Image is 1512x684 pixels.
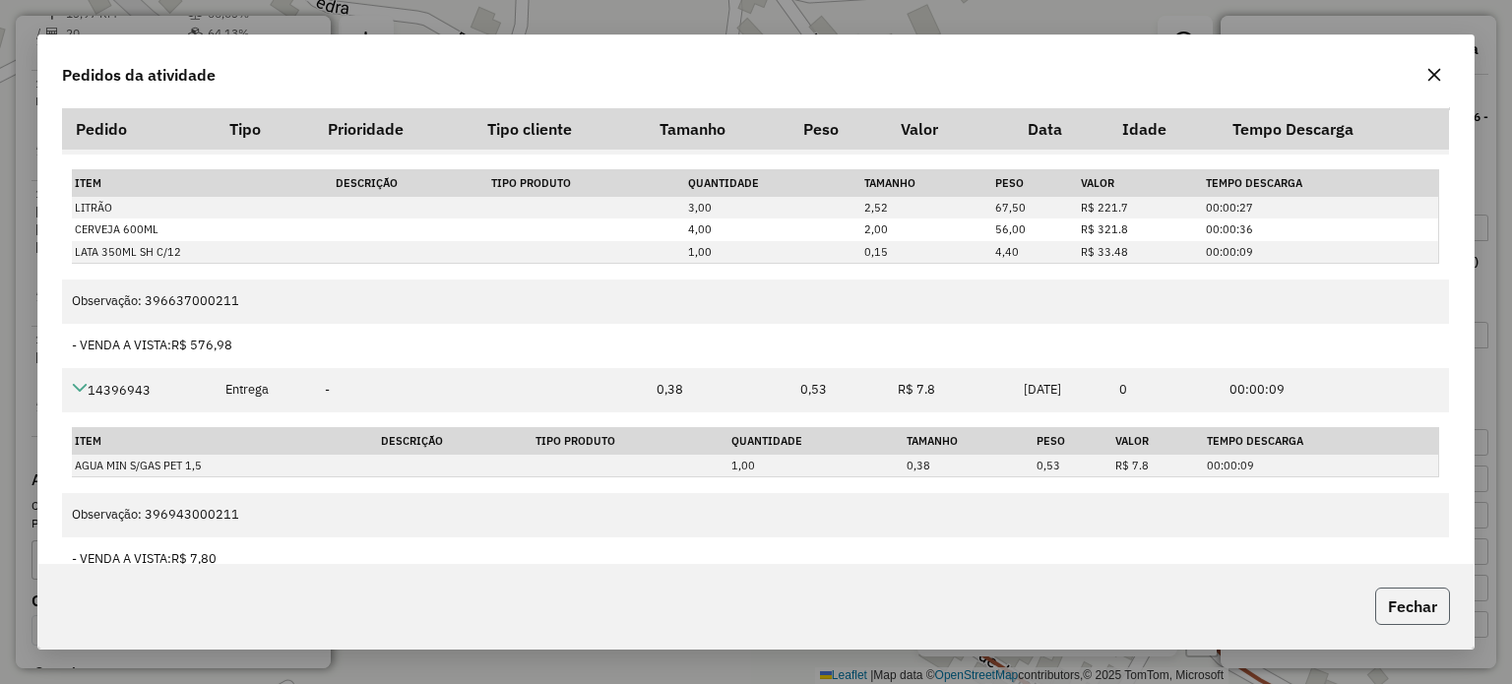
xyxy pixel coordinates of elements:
[72,549,1438,568] div: - VENDA A VISTA:
[72,218,332,241] td: CERVEJA 600ML
[72,197,332,219] td: LITRÃO
[72,336,1438,354] div: - VENDA A VISTA:
[1203,170,1438,197] th: Tempo Descarga
[473,107,646,150] th: Tipo cliente
[1220,107,1450,150] th: Tempo Descarga
[790,368,888,412] td: 0,53
[225,381,269,398] span: Entrega
[904,428,1034,455] th: Tamanho
[1203,218,1438,241] td: 00:00:36
[62,63,216,87] span: Pedidos da atividade
[171,337,232,353] span: R$ 576,98
[646,368,789,412] td: 0,38
[333,170,488,197] th: Descrição
[1014,368,1109,412] td: [DATE]
[685,170,861,197] th: Quantidade
[1109,107,1220,150] th: Idade
[1078,241,1202,264] td: R$ 33.48
[685,197,861,219] td: 3,00
[888,107,1014,150] th: Valor
[314,107,473,150] th: Prioridade
[314,368,473,412] td: -
[1034,455,1112,477] td: 0,53
[685,218,861,241] td: 4,00
[646,107,789,150] th: Tamanho
[1014,107,1109,150] th: Data
[992,197,1078,219] td: 67,50
[861,241,992,264] td: 0,15
[728,455,904,477] td: 1,00
[171,550,217,567] span: R$ 7,80
[488,170,685,197] th: Tipo Produto
[992,170,1078,197] th: Peso
[72,241,332,264] td: LATA 350ML SH C/12
[72,170,332,197] th: Item
[1109,368,1220,412] td: 0
[72,291,1438,310] div: Observação: 396637000211
[992,241,1078,264] td: 4,40
[861,197,992,219] td: 2,52
[62,107,216,150] th: Pedido
[1220,368,1450,412] td: 00:00:09
[72,505,1438,524] div: Observação: 396943000211
[378,428,533,455] th: Descrição
[533,428,727,455] th: Tipo Produto
[1203,241,1438,264] td: 00:00:09
[62,368,216,412] td: 14396943
[888,368,1014,412] td: R$ 7.8
[1375,588,1450,625] button: Fechar
[1203,197,1438,219] td: 00:00:27
[1078,170,1202,197] th: Valor
[1078,218,1202,241] td: R$ 321.8
[1204,455,1437,477] td: 00:00:09
[685,241,861,264] td: 1,00
[861,170,992,197] th: Tamanho
[1112,428,1205,455] th: Valor
[861,218,992,241] td: 2,00
[1112,455,1205,477] td: R$ 7.8
[728,428,904,455] th: Quantidade
[790,107,888,150] th: Peso
[72,455,377,477] td: AGUA MIN S/GAS PET 1,5
[1034,428,1112,455] th: Peso
[904,455,1034,477] td: 0,38
[72,428,377,455] th: Item
[1204,428,1437,455] th: Tempo Descarga
[1078,197,1202,219] td: R$ 221.7
[992,218,1078,241] td: 56,00
[216,107,315,150] th: Tipo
